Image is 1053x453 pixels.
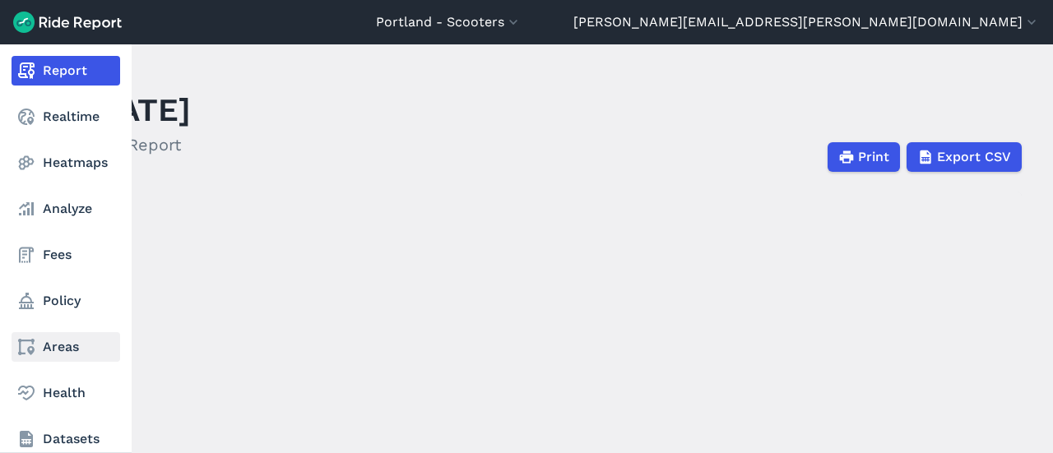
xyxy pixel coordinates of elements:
button: Print [828,142,900,172]
a: Health [12,378,120,408]
a: Realtime [12,102,120,132]
button: Export CSV [907,142,1022,172]
a: Areas [12,332,120,362]
button: [PERSON_NAME][EMAIL_ADDRESS][PERSON_NAME][DOMAIN_NAME] [573,12,1040,32]
button: Portland - Scooters [376,12,522,32]
h1: [DATE] [84,87,191,132]
a: Heatmaps [12,148,120,178]
span: Print [858,147,889,167]
a: Analyze [12,194,120,224]
a: Policy [12,286,120,316]
a: Fees [12,240,120,270]
span: Export CSV [937,147,1011,167]
a: Report [12,56,120,86]
h2: Daily Report [84,132,191,157]
img: Ride Report [13,12,122,33]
